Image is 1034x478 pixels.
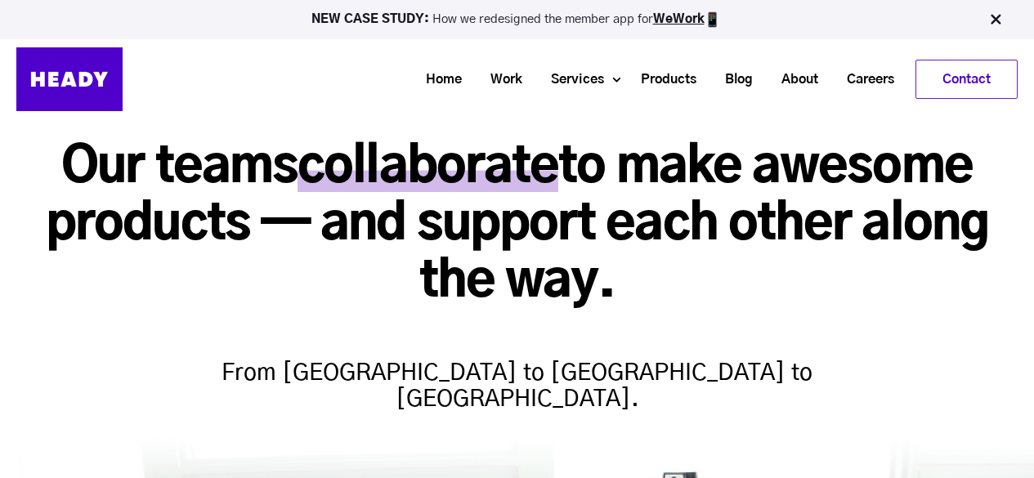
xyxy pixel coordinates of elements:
a: Blog [705,65,761,95]
h4: From [GEOGRAPHIC_DATA] to [GEOGRAPHIC_DATA] to [GEOGRAPHIC_DATA]. [199,328,836,413]
a: Products [620,65,705,95]
img: app emoji [705,11,721,28]
a: About [761,65,826,95]
h1: Our teams to make awesome products — and support each other along the way. [16,139,1018,311]
p: How we redesigned the member app for [7,11,1027,28]
a: Services [530,65,612,95]
a: Work [470,65,530,95]
a: Home [405,65,470,95]
img: Heady_Logo_Web-01 (1) [16,47,123,111]
a: Careers [826,65,902,95]
a: Contact [916,60,1017,98]
div: Navigation Menu [139,60,1018,99]
strong: NEW CASE STUDY: [311,13,432,25]
span: collaborate [298,143,558,192]
a: WeWork [653,13,705,25]
img: Close Bar [987,11,1004,28]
